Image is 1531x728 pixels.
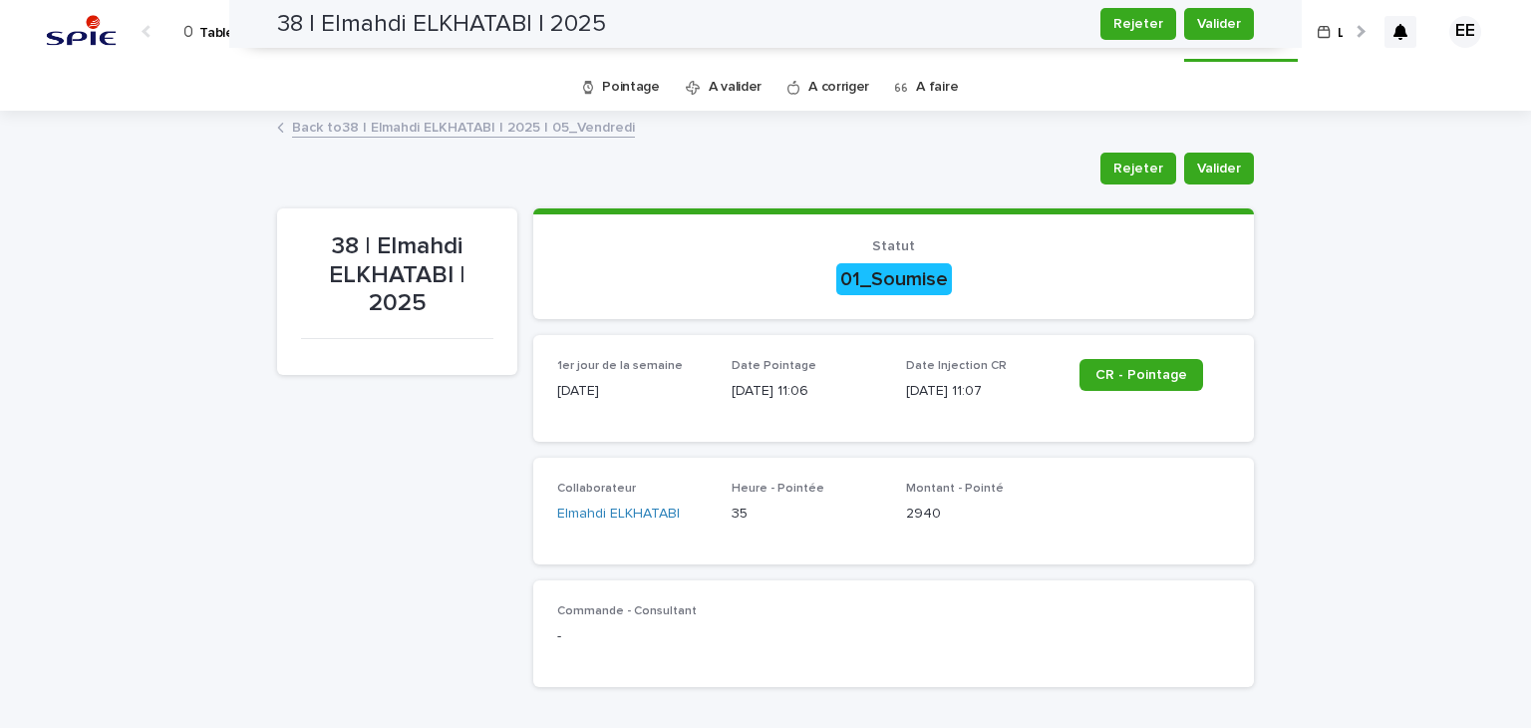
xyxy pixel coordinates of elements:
a: CR - Pointage [1079,359,1203,391]
p: [DATE] [557,381,708,402]
button: Valider [1184,153,1254,184]
p: [DATE] 11:06 [732,381,882,402]
a: A valider [709,64,762,111]
span: Commande - Consultant [557,605,697,617]
img: svstPd6MQfCT1uX1QGkG [40,12,123,52]
div: 01_Soumise [836,263,952,295]
span: 1er jour de la semaine [557,360,683,372]
span: Statut [872,239,915,253]
p: 35 [732,504,882,525]
span: Montant - Pointé [906,483,1004,495]
button: Rejeter [1100,153,1176,184]
a: Elmahdi ELKHATABI [557,504,680,525]
span: Valider [1197,159,1241,179]
a: Back to38 | Elmahdi ELKHATABI | 2025 | 05_Vendredi [292,115,635,138]
span: Date Pointage [732,360,816,372]
p: [DATE] 11:07 [906,381,1057,402]
div: EE [1449,16,1481,48]
p: 2940 [906,504,1057,525]
p: 38 | Elmahdi ELKHATABI | 2025 [301,232,493,318]
a: A faire [916,64,958,111]
a: A corriger [808,64,869,111]
p: - [557,626,1230,647]
a: Pointage [602,64,660,111]
span: CR - Pointage [1095,368,1187,382]
span: Date Injection CR [906,360,1007,372]
span: Collaborateur [557,483,636,495]
span: Rejeter [1113,159,1163,179]
span: Heure - Pointée [732,483,824,495]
